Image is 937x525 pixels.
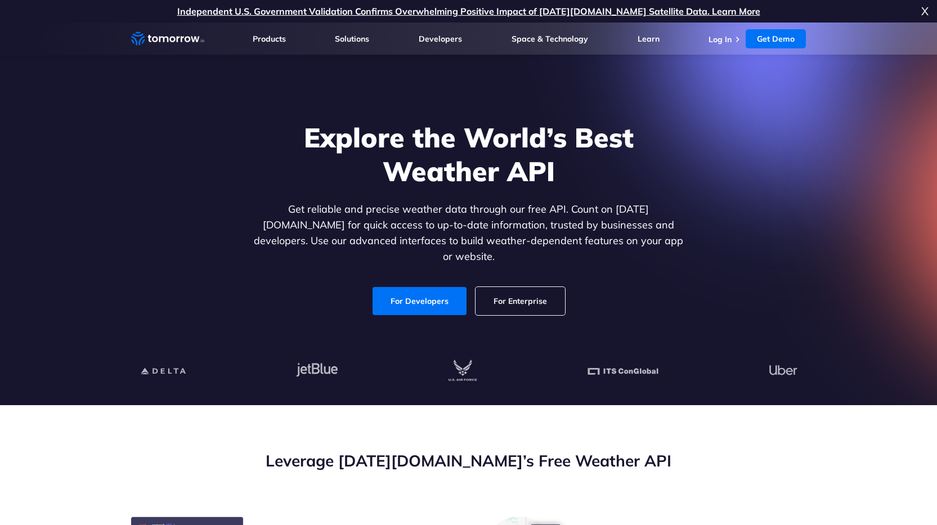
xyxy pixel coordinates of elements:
[177,6,760,17] a: Independent U.S. Government Validation Confirms Overwhelming Positive Impact of [DATE][DOMAIN_NAM...
[335,34,369,44] a: Solutions
[419,34,462,44] a: Developers
[131,30,204,47] a: Home link
[476,287,565,315] a: For Enterprise
[252,120,686,188] h1: Explore the World’s Best Weather API
[373,287,467,315] a: For Developers
[709,34,732,44] a: Log In
[253,34,286,44] a: Products
[512,34,588,44] a: Space & Technology
[638,34,660,44] a: Learn
[131,450,806,472] h2: Leverage [DATE][DOMAIN_NAME]’s Free Weather API
[746,29,806,48] a: Get Demo
[252,201,686,264] p: Get reliable and precise weather data through our free API. Count on [DATE][DOMAIN_NAME] for quic...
